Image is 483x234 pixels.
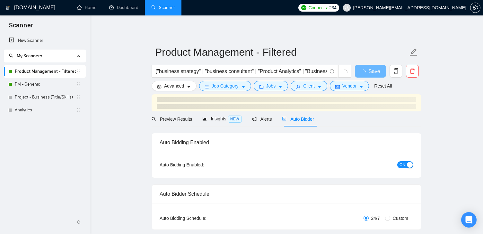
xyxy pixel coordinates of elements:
[282,117,314,122] span: Auto Bidder
[4,21,38,34] span: Scanner
[202,116,241,121] span: Insights
[252,117,257,121] span: notification
[9,34,81,47] a: New Scanner
[15,104,76,117] a: Analytics
[470,5,480,10] a: setting
[282,117,286,121] span: robot
[15,78,76,91] a: PM - Genenic
[296,84,301,89] span: user
[317,84,322,89] span: caret-down
[252,117,272,122] span: Alerts
[202,117,207,121] span: area-chart
[361,70,368,75] span: loading
[291,81,327,91] button: userClientcaret-down
[374,82,392,89] a: Reset All
[390,68,402,74] span: copy
[76,82,81,87] span: holder
[164,82,184,89] span: Advanced
[4,91,86,104] li: Project - Business (Title/Skills)
[157,84,162,89] span: setting
[76,69,81,74] span: holder
[109,5,138,10] a: dashboardDashboard
[266,82,276,89] span: Jobs
[187,84,191,89] span: caret-down
[342,70,347,75] span: loading
[355,65,386,78] button: Save
[406,68,418,74] span: delete
[76,95,81,100] span: holder
[9,53,42,59] span: My Scanners
[151,5,175,10] a: searchScanner
[152,117,192,122] span: Preview Results
[329,4,336,11] span: 234
[160,215,244,222] div: Auto Bidding Schedule:
[152,81,197,91] button: settingAdvancedcaret-down
[228,116,242,123] span: NEW
[77,5,96,10] a: homeHome
[160,133,413,152] div: Auto Bidding Enabled
[160,161,244,168] div: Auto Bidding Enabled:
[254,81,288,91] button: folderJobscaret-down
[390,65,402,78] button: copy
[155,67,327,75] input: Search Freelance Jobs...
[4,78,86,91] li: PM - Genenic
[330,69,334,73] span: info-circle
[335,84,340,89] span: idcard
[4,34,86,47] li: New Scanner
[409,48,418,56] span: edit
[155,44,408,60] input: Scanner name...
[359,84,364,89] span: caret-down
[17,53,42,59] span: My Scanners
[342,82,356,89] span: Vendor
[330,81,369,91] button: idcardVendorcaret-down
[303,82,315,89] span: Client
[4,104,86,117] li: Analytics
[369,215,382,222] span: 24/7
[212,82,238,89] span: Job Category
[15,65,76,78] a: Product Management - Filtered
[309,4,328,11] span: Connects:
[400,161,405,168] span: ON
[406,65,419,78] button: delete
[241,84,246,89] span: caret-down
[368,67,380,75] span: Save
[9,53,13,58] span: search
[76,108,81,113] span: holder
[470,5,480,10] span: setting
[15,91,76,104] a: Project - Business (Title/Skills)
[199,81,251,91] button: barsJob Categorycaret-down
[4,65,86,78] li: Product Management - Filtered
[5,3,10,13] img: logo
[152,117,156,121] span: search
[205,84,209,89] span: bars
[259,84,264,89] span: folder
[160,185,413,203] div: Auto Bidder Schedule
[76,219,83,225] span: double-left
[345,5,349,10] span: user
[301,5,306,10] img: upwork-logo.png
[470,3,480,13] button: setting
[390,215,411,222] span: Custom
[278,84,283,89] span: caret-down
[461,212,477,228] div: Open Intercom Messenger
